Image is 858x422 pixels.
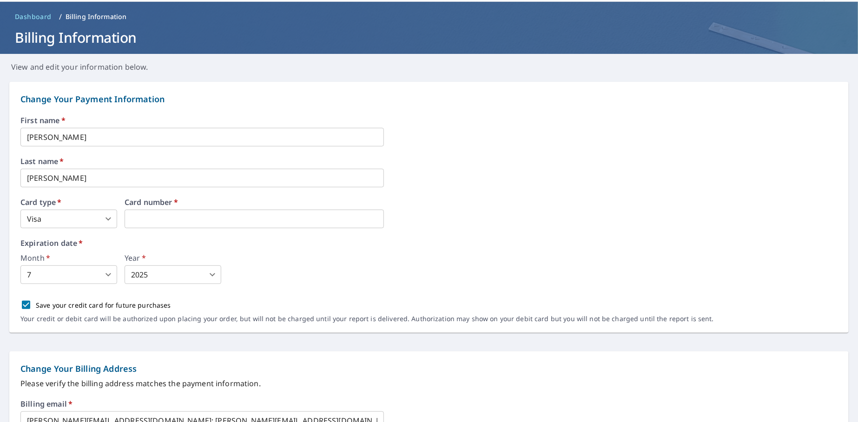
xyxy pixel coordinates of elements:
[125,210,384,228] iframe: secure payment field
[20,378,838,389] p: Please verify the billing address matches the payment information.
[125,265,221,284] div: 2025
[20,254,117,262] label: Month
[11,9,847,24] nav: breadcrumb
[125,198,384,206] label: Card number
[20,363,838,375] p: Change Your Billing Address
[125,254,221,262] label: Year
[20,265,117,284] div: 7
[66,12,127,21] p: Billing Information
[20,93,838,105] p: Change Your Payment Information
[20,400,73,408] label: Billing email
[36,300,171,310] p: Save your credit card for future purchases
[59,11,62,22] li: /
[20,210,117,228] div: Visa
[20,315,714,323] p: Your credit or debit card will be authorized upon placing your order, but will not be charged unt...
[20,158,838,165] label: Last name
[11,9,55,24] a: Dashboard
[20,239,838,247] label: Expiration date
[20,198,117,206] label: Card type
[11,28,847,47] h1: Billing Information
[15,12,52,21] span: Dashboard
[20,117,838,124] label: First name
